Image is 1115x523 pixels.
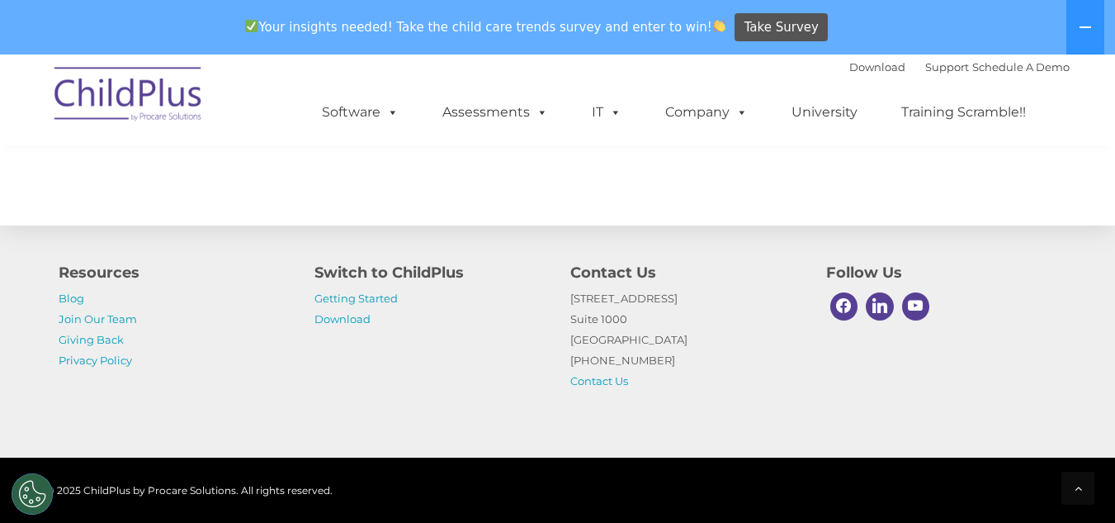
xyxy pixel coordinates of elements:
[862,288,898,325] a: Linkedin
[59,354,132,367] a: Privacy Policy
[245,20,257,32] img: ✅
[972,60,1070,74] a: Schedule A Demo
[59,312,137,326] a: Join Our Team
[885,96,1042,129] a: Training Scramble!!
[46,484,333,497] span: © 2025 ChildPlus by Procare Solutions. All rights reserved.
[826,261,1057,284] h4: Follow Us
[925,60,969,74] a: Support
[314,312,371,326] a: Download
[239,11,733,43] span: Your insights needed! Take the child care trends survey and enter to win!
[713,20,725,32] img: 👏
[12,473,53,515] button: Cookies Settings
[314,261,546,284] h4: Switch to ChildPlus
[305,96,415,129] a: Software
[229,177,300,189] span: Phone number
[849,60,905,74] a: Download
[570,374,628,387] a: Contact Us
[575,96,638,129] a: IT
[898,288,934,325] a: Youtube
[775,96,874,129] a: University
[314,292,398,305] a: Getting Started
[649,96,764,129] a: Company
[570,261,801,284] h4: Contact Us
[46,55,211,138] img: ChildPlus by Procare Solutions
[229,109,280,121] span: Last name
[826,288,862,325] a: Facebook
[735,13,828,42] a: Take Survey
[59,333,124,346] a: Giving Back
[570,288,801,392] p: [STREET_ADDRESS] Suite 1000 [GEOGRAPHIC_DATA] [PHONE_NUMBER]
[849,60,1070,74] font: |
[59,292,84,305] a: Blog
[59,261,290,284] h4: Resources
[426,96,565,129] a: Assessments
[744,13,819,42] span: Take Survey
